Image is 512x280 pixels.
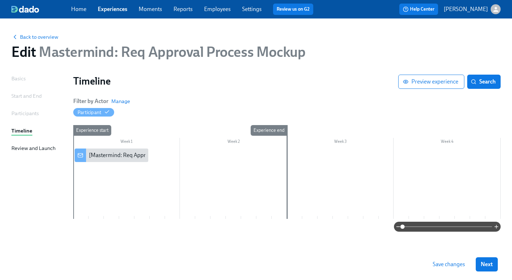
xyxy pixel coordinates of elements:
[11,92,42,100] div: Start and End
[287,138,394,147] div: Week 3
[11,109,39,117] div: Participants
[273,4,313,15] button: Review us on G2
[11,43,305,60] h1: Edit
[11,75,26,82] div: Basics
[277,6,310,13] a: Review us on G2
[204,6,231,12] a: Employees
[472,78,496,85] span: Search
[11,127,32,135] div: Timeline
[89,151,277,159] div: [Mastermind: Req Approval Process Mockup] A new experience starts [DATE]!
[476,257,498,271] button: Next
[73,97,108,105] h6: Filter by Actor
[111,98,130,105] button: Manage
[404,78,458,85] span: Preview experience
[399,4,438,15] button: Help Center
[78,109,101,116] div: Hide Participant
[481,261,493,268] span: Next
[11,144,55,152] div: Review and Launch
[75,149,148,162] div: [Mastermind: Req Approval Process Mockup] A new experience starts [DATE]!
[467,75,501,89] button: Search
[251,125,287,136] div: Experience end
[444,4,501,14] button: [PERSON_NAME]
[242,6,262,12] a: Settings
[98,6,127,12] a: Experiences
[394,138,501,147] div: Week 4
[36,43,305,60] span: Mastermind: Req Approval Process Mockup
[174,6,193,12] a: Reports
[11,6,39,13] img: dado
[73,108,114,117] button: Participant
[71,6,86,12] a: Home
[433,261,465,268] span: Save changes
[73,75,398,87] h1: Timeline
[11,33,58,41] button: Back to overview
[180,138,287,147] div: Week 2
[398,75,464,89] button: Preview experience
[428,257,470,271] button: Save changes
[73,125,111,136] div: Experience start
[11,6,71,13] a: dado
[73,138,180,147] div: Week 1
[139,6,162,12] a: Moments
[403,6,434,13] span: Help Center
[444,5,488,13] p: [PERSON_NAME]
